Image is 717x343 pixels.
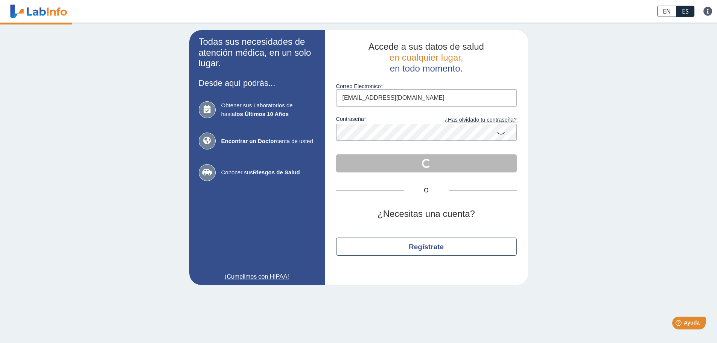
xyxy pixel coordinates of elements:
[336,209,517,220] h2: ¿Necesitas una cuenta?
[676,6,694,17] a: ES
[336,238,517,256] button: Regístrate
[221,101,315,118] span: Obtener sus Laboratorios de hasta
[221,168,315,177] span: Conocer sus
[390,63,463,73] span: en todo momento.
[404,186,449,195] span: O
[199,37,315,69] h2: Todas sus necesidades de atención médica, en un solo lugar.
[221,138,276,144] b: Encontrar un Doctor
[221,137,315,146] span: cerca de usted
[235,111,289,117] b: los Últimos 10 Años
[657,6,676,17] a: EN
[389,52,463,63] span: en cualquier lugar,
[650,314,709,335] iframe: Help widget launcher
[336,116,426,124] label: contraseña
[426,116,517,124] a: ¿Has olvidado tu contraseña?
[336,83,517,89] label: Correo Electronico
[199,272,315,281] a: ¡Cumplimos con HIPAA!
[253,169,300,175] b: Riesgos de Salud
[368,41,484,52] span: Accede a sus datos de salud
[199,78,315,88] h3: Desde aquí podrás...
